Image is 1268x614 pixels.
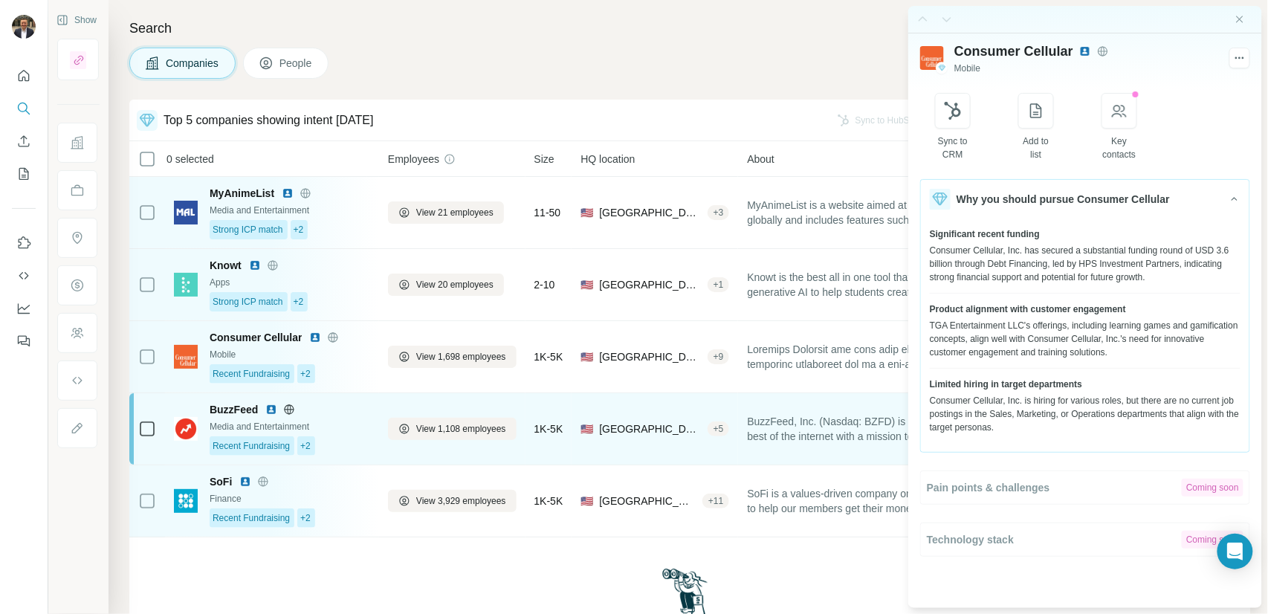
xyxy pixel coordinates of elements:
div: Coming soon [1182,479,1243,497]
span: Strong ICP match [213,295,283,308]
span: 11-50 [534,205,561,220]
div: Coming soon [1182,531,1243,549]
span: Size [534,152,554,167]
img: Avatar [12,15,36,39]
div: + 3 [708,206,730,219]
span: View 20 employees [416,278,494,291]
span: BuzzFeed [210,402,258,417]
span: Consumer Cellular [954,41,1073,62]
div: Media and Entertainment [210,420,370,433]
span: [GEOGRAPHIC_DATA] [599,277,701,292]
span: MyAnimeList [210,186,274,201]
img: LinkedIn logo [249,259,261,271]
button: Show [46,9,107,31]
span: +2 [294,295,304,308]
span: Pain points & challenges [927,480,1050,495]
span: [GEOGRAPHIC_DATA], [US_STATE] [599,421,701,436]
span: View 1,108 employees [416,422,506,436]
button: Search [12,95,36,122]
div: + 5 [708,422,730,436]
span: 1K-5K [534,421,563,436]
span: Product alignment with customer engagement [930,303,1126,316]
span: 1K-5K [534,349,563,364]
span: Strong ICP match [213,223,283,236]
span: 🇺🇸 [580,421,593,436]
span: +2 [300,511,311,525]
span: 1K-5K [534,494,563,508]
span: MyAnimeList is a website aimed at anime fans globally and includes features such as a database of... [747,198,967,227]
span: Recent Fundraising [213,367,290,381]
span: About [747,152,774,167]
div: Consumer Cellular, Inc. has secured a substantial funding round of USD 3.6 billion through Debt F... [930,244,1240,284]
span: View 3,929 employees [416,494,506,508]
span: +2 [294,223,304,236]
span: View 21 employees [416,206,494,219]
button: Enrich CSV [12,128,36,155]
div: Consumer Cellular, Inc. is hiring for various roles, but there are no current job postings in the... [930,394,1240,434]
img: Logo of SoFi [174,489,198,513]
span: Knowt is the best all in one tool that leverages generative AI to help students create and study ... [747,270,967,300]
div: TGA Entertainment LLC's offerings, including learning games and gamification concepts, align well... [930,319,1240,359]
div: Key contacts [1102,135,1137,161]
div: Add to list [1019,135,1054,161]
span: Knowt [210,258,242,273]
div: Sync to CRM [936,135,971,161]
button: My lists [12,161,36,187]
button: Close side panel [1234,13,1246,25]
img: LinkedIn logo [265,404,277,416]
span: +2 [300,439,311,453]
span: [GEOGRAPHIC_DATA], [US_STATE] [599,205,701,220]
img: LinkedIn logo [282,187,294,199]
div: Top 5 companies showing intent [DATE] [164,112,374,129]
span: Employees [388,152,439,167]
span: [GEOGRAPHIC_DATA], [US_STATE] [599,349,701,364]
span: 🇺🇸 [580,277,593,292]
img: Logo of BuzzFeed [174,417,198,441]
img: LinkedIn logo [309,332,321,343]
span: Companies [166,56,220,71]
img: Logo of Knowt [174,273,198,297]
h4: Search [129,18,1250,39]
span: Recent Fundraising [213,439,290,453]
div: + 9 [708,350,730,363]
button: Technology stackComing soon [921,523,1249,556]
img: Logo of Consumer Cellular [174,345,198,369]
span: SoFi is a values-driven company on a mission to help our members get their money right. We create... [747,486,967,516]
span: 🇺🇸 [580,494,593,508]
span: 🇺🇸 [580,205,593,220]
span: Limited hiring in target departments [930,378,1082,391]
button: View 1,698 employees [388,346,517,368]
span: Recent Fundraising [213,511,290,525]
span: 0 selected [166,152,214,167]
span: 🇺🇸 [580,349,593,364]
span: Loremips Dolorsit ame cons adip elit seddoei temporinc utlaboreet dol ma a eni-admin veniamqu nos... [747,342,967,372]
div: Finance [210,492,370,505]
span: View 1,698 employees [416,350,506,363]
div: + 1 [708,278,730,291]
button: Why you should pursue Consumer Cellular [921,180,1249,219]
img: Logo of Consumer Cellular [920,46,944,70]
span: People [279,56,314,71]
button: Use Surfe on LinkedIn [12,230,36,256]
button: View 1,108 employees [388,418,517,440]
button: Pain points & challengesComing soon [921,471,1249,504]
button: Dashboard [12,295,36,322]
div: Apps [210,276,370,289]
button: View 21 employees [388,201,504,224]
button: View 3,929 employees [388,490,517,512]
span: 2-10 [534,277,555,292]
span: Consumer Cellular [210,330,302,345]
div: Mobile [954,62,1219,75]
span: SoFi [210,474,232,489]
span: Significant recent funding [930,227,1040,241]
div: + 11 [702,494,729,508]
div: Open Intercom Messenger [1217,534,1253,569]
button: Feedback [12,328,36,355]
span: [GEOGRAPHIC_DATA], [US_STATE] [599,494,696,508]
span: +2 [300,367,311,381]
img: LinkedIn avatar [1079,45,1091,57]
span: Technology stack [927,532,1014,547]
span: HQ location [580,152,635,167]
img: LinkedIn logo [239,476,251,488]
span: BuzzFeed, Inc. (Nasdaq: BZFD) is home to the best of the internet with a mission to spread joy an... [747,414,967,444]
